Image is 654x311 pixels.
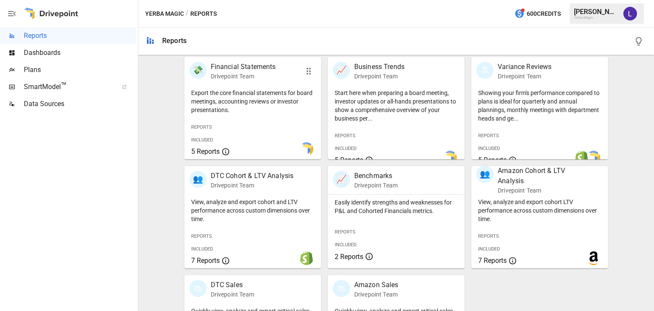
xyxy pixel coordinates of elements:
p: Drivepoint Team [354,181,398,190]
span: 7 Reports [478,256,507,265]
span: Reports [24,31,136,41]
p: DTC Cohort & LTV Analysis [211,171,294,181]
p: Drivepoint Team [354,290,399,299]
span: 5 Reports [335,156,363,164]
span: 600 Credits [527,9,561,19]
div: 🗓 [476,62,493,79]
p: View, analyze and export cohort LTV performance across custom dimensions over time. [478,198,601,223]
span: Reports Included [478,133,500,151]
p: Amazon Sales [354,280,399,290]
img: smart model [300,142,313,156]
span: 7 Reports [191,256,220,265]
p: View, analyze and export cohort and LTV performance across custom dimensions over time. [191,198,314,223]
div: 📈 [333,62,350,79]
img: Laarni Niro [623,7,637,20]
span: Plans [24,65,136,75]
p: Business Trends [354,62,404,72]
span: Dashboards [24,48,136,58]
p: Financial Statements [211,62,276,72]
p: Drivepoint Team [498,72,551,81]
img: shopify [575,151,588,164]
span: SmartModel [24,82,112,92]
span: 5 Reports [191,147,220,155]
p: Start here when preparing a board meeting, investor updates or all-hands presentations to show a ... [335,89,458,123]
div: Reports [162,37,186,45]
div: 💸 [189,62,207,79]
p: DTC Sales [211,280,254,290]
p: Drivepoint Team [211,181,294,190]
div: 👥 [476,166,493,183]
img: amazon [587,251,600,265]
span: Reports Included [478,233,500,252]
img: smart model [443,151,457,164]
p: Easily identify strengths and weaknesses for P&L and Cohorted Financials metrics. [335,198,458,215]
span: 2 Reports [335,253,363,261]
div: / [186,9,189,19]
span: Reports Included [335,133,356,151]
div: 👥 [189,171,207,188]
div: Yerba Magic [574,16,618,20]
span: ™ [61,81,67,91]
span: Data Sources [24,99,136,109]
div: [PERSON_NAME] [574,8,618,16]
p: Export the core financial statements for board meetings, accounting reviews or investor presentat... [191,89,314,114]
button: 600Credits [511,6,564,22]
span: Reports Included [191,233,213,252]
span: 5 Reports [478,156,507,164]
p: Drivepoint Team [211,290,254,299]
p: Showing your firm's performance compared to plans is ideal for quarterly and annual plannings, mo... [478,89,601,123]
p: Amazon Cohort & LTV Analysis [498,166,582,186]
button: Laarni Niro [618,2,642,26]
span: Reports Included [335,229,356,248]
p: Benchmarks [354,171,398,181]
p: Drivepoint Team [211,72,276,81]
span: Reports Included [191,124,213,143]
button: Yerba Magic [145,9,184,19]
div: 📈 [333,171,350,188]
img: smart model [587,151,600,164]
p: Drivepoint Team [354,72,404,81]
div: 🛍 [189,280,207,297]
img: shopify [300,251,313,265]
p: Drivepoint Team [498,186,582,195]
p: Variance Reviews [498,62,551,72]
div: 🛍 [333,280,350,297]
